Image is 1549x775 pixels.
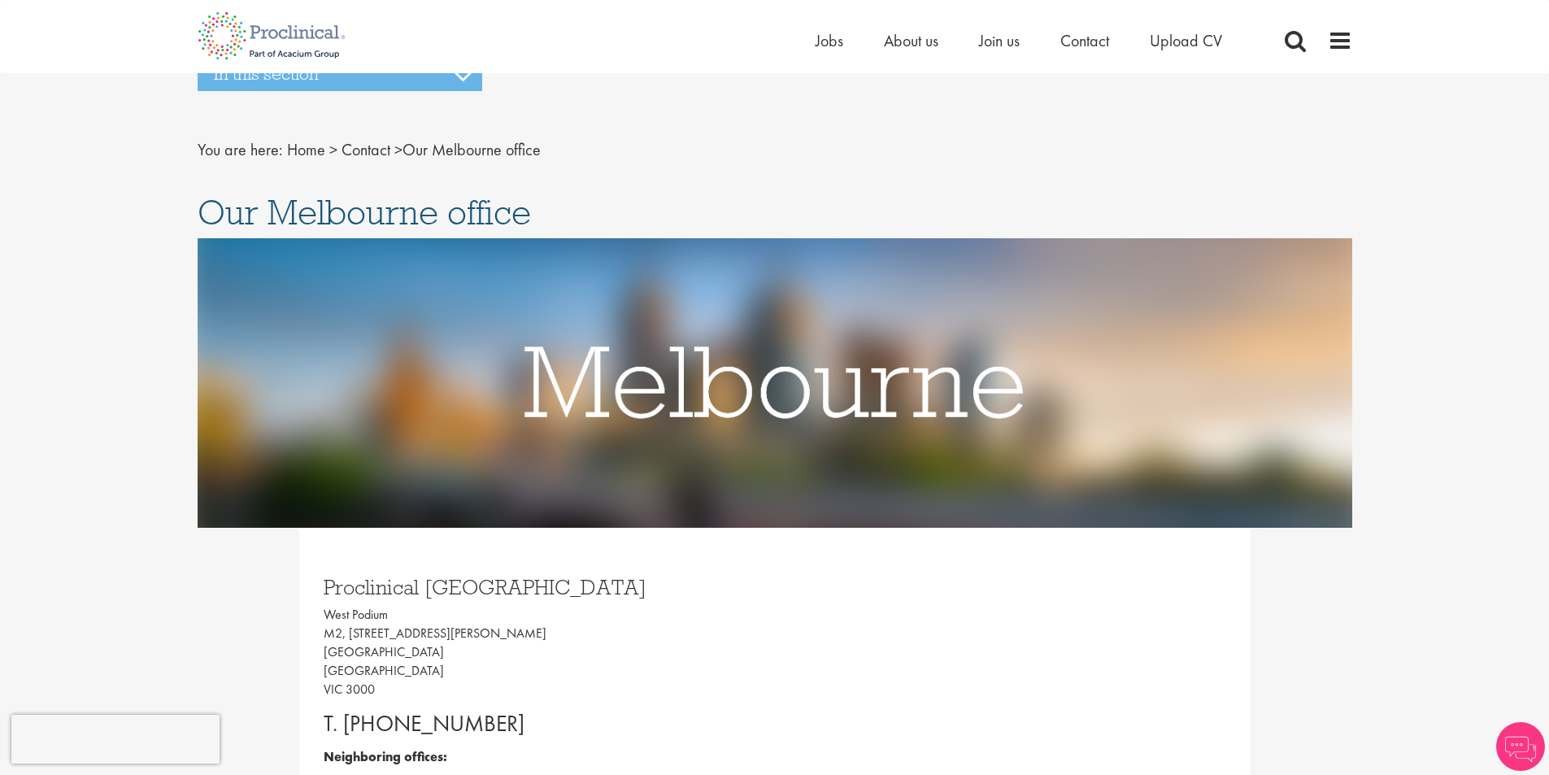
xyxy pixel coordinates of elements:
span: > [394,139,402,160]
a: breadcrumb link to Contact [342,139,390,160]
a: Contact [1060,30,1109,51]
b: Neighboring offices: [324,748,447,765]
a: About us [884,30,938,51]
p: West Podium M2, [STREET_ADDRESS][PERSON_NAME] [GEOGRAPHIC_DATA] [GEOGRAPHIC_DATA] VIC 3000 [324,606,763,699]
a: Jobs [816,30,843,51]
iframe: reCAPTCHA [11,715,220,764]
p: T. [PHONE_NUMBER] [324,708,763,740]
h3: In this section [198,57,482,91]
a: Join us [979,30,1020,51]
h3: Proclinical [GEOGRAPHIC_DATA] [324,577,763,598]
a: breadcrumb link to Home [287,139,325,160]
span: > [329,139,337,160]
img: Chatbot [1496,722,1545,771]
span: You are here: [198,139,283,160]
a: Upload CV [1150,30,1222,51]
span: Our Melbourne office [198,190,531,234]
span: Our Melbourne office [287,139,541,160]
